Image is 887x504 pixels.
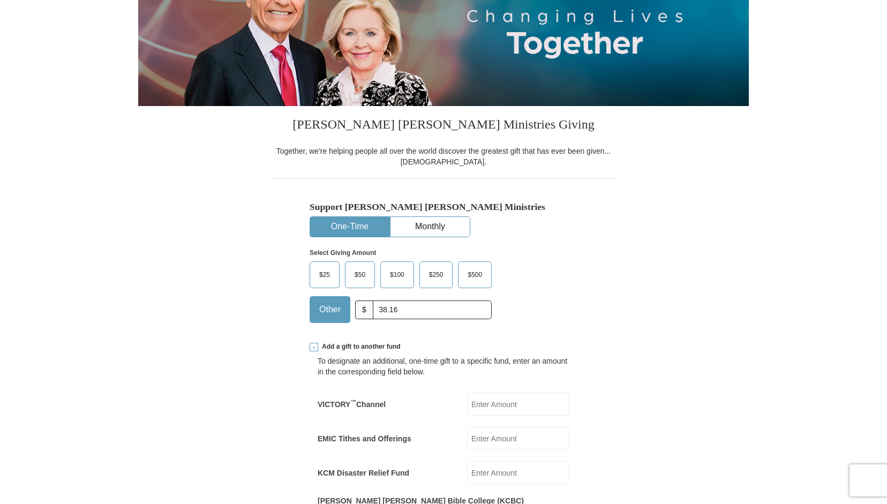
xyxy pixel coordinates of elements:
span: $250 [424,267,449,283]
sup: ™ [350,398,356,405]
h5: Support [PERSON_NAME] [PERSON_NAME] Ministries [310,201,577,213]
button: One-Time [310,217,389,237]
h3: [PERSON_NAME] [PERSON_NAME] Ministries Giving [269,106,618,146]
button: Monthly [390,217,470,237]
label: VICTORY Channel [318,399,386,410]
div: To designate an additional, one-time gift to a specific fund, enter an amount in the correspondin... [318,356,569,377]
label: EMIC Tithes and Offerings [318,433,411,444]
div: Together, we're helping people all over the world discover the greatest gift that has ever been g... [269,146,618,167]
input: Enter Amount [467,461,569,484]
span: $ [355,300,373,319]
input: Enter Amount [467,427,569,450]
input: Enter Amount [467,393,569,416]
span: $500 [462,267,487,283]
span: Add a gift to another fund [318,342,401,351]
input: Other Amount [373,300,492,319]
span: Other [314,302,346,318]
span: $100 [385,267,410,283]
span: $50 [349,267,371,283]
label: KCM Disaster Relief Fund [318,468,409,478]
strong: Select Giving Amount [310,249,376,257]
span: $25 [314,267,335,283]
